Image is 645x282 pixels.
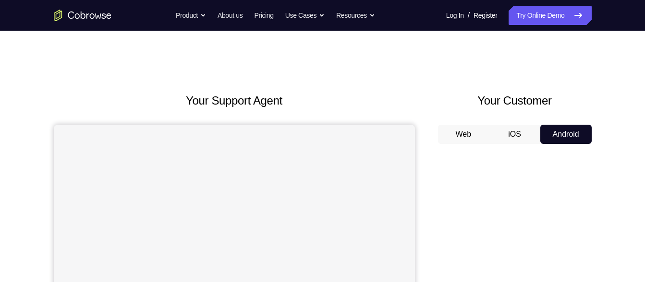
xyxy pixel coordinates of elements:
button: Use Cases [285,6,325,25]
a: About us [218,6,243,25]
button: Resources [336,6,375,25]
a: Log In [446,6,464,25]
a: Register [474,6,497,25]
button: iOS [489,125,540,144]
button: Android [540,125,592,144]
h2: Your Support Agent [54,92,415,109]
a: Go to the home page [54,10,111,21]
button: Web [438,125,489,144]
h2: Your Customer [438,92,592,109]
span: / [468,10,470,21]
a: Pricing [254,6,273,25]
button: Product [176,6,206,25]
a: Try Online Demo [509,6,591,25]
